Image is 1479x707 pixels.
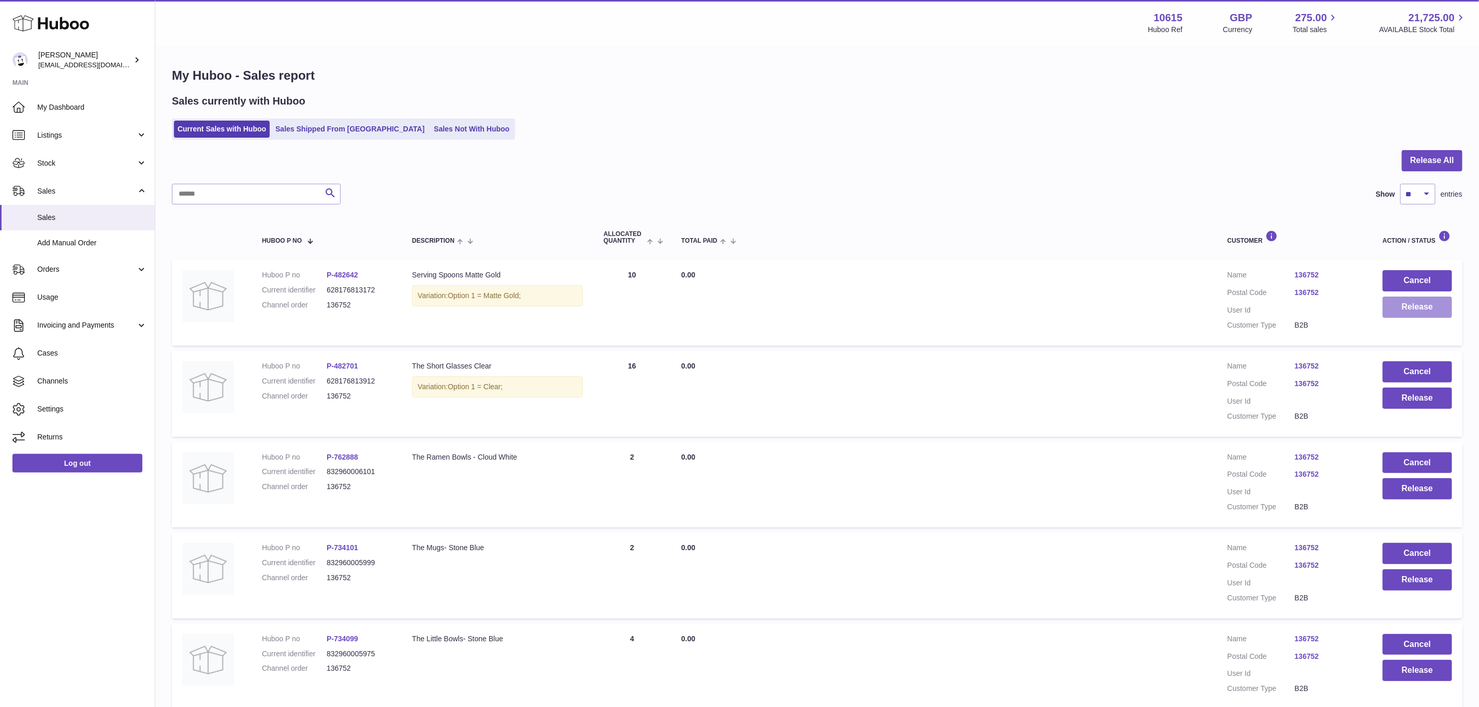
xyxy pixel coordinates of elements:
dt: Postal Code [1227,652,1295,664]
a: 136752 [1295,288,1362,298]
dt: User Id [1227,669,1295,679]
a: Log out [12,454,142,473]
span: Cases [37,348,147,358]
dd: B2B [1295,320,1362,330]
img: no-photo.jpg [182,452,234,504]
span: Stock [37,158,136,168]
dd: 832960005975 [327,649,391,659]
img: internalAdmin-10615@internal.huboo.com [12,52,28,68]
a: 136752 [1295,634,1362,644]
dt: Customer Type [1227,320,1295,330]
button: Cancel [1383,634,1452,655]
button: Cancel [1383,270,1452,291]
dd: 136752 [327,573,391,583]
span: Channels [37,376,147,386]
dt: Channel order [262,300,327,310]
span: [EMAIL_ADDRESS][DOMAIN_NAME] [38,61,152,69]
h1: My Huboo - Sales report [172,67,1462,84]
a: 136752 [1295,561,1362,570]
a: 136752 [1295,379,1362,389]
a: Sales Shipped From [GEOGRAPHIC_DATA] [272,121,428,138]
span: 0.00 [681,543,695,552]
dt: User Id [1227,396,1295,406]
dd: B2B [1295,684,1362,694]
dd: 628176813172 [327,285,391,295]
dd: 136752 [327,391,391,401]
a: 136752 [1295,270,1362,280]
dt: Postal Code [1227,379,1295,391]
dt: Name [1227,543,1295,555]
a: Current Sales with Huboo [174,121,270,138]
dd: 628176813912 [327,376,391,386]
dt: Postal Code [1227,561,1295,573]
dd: 136752 [327,664,391,673]
dt: Name [1227,452,1295,465]
div: The Mugs- Stone Blue [412,543,583,553]
div: Currency [1223,25,1253,35]
span: 275.00 [1295,11,1327,25]
dt: Channel order [262,664,327,673]
div: Serving Spoons Matte Gold [412,270,583,280]
div: Variation: [412,285,583,306]
dt: Name [1227,361,1295,374]
dt: Current identifier [262,649,327,659]
dt: Customer Type [1227,502,1295,512]
span: 21,725.00 [1409,11,1455,25]
dt: Name [1227,634,1295,646]
div: Action / Status [1383,230,1452,244]
div: The Short Glasses Clear [412,361,583,371]
button: Cancel [1383,452,1452,474]
span: Add Manual Order [37,238,147,248]
div: Huboo Ref [1148,25,1183,35]
td: 10 [593,260,671,346]
dt: Current identifier [262,285,327,295]
dt: Huboo P no [262,270,327,280]
label: Show [1376,189,1395,199]
span: Option 1 = Matte Gold; [448,291,521,300]
dt: User Id [1227,305,1295,315]
button: Release [1383,478,1452,499]
button: Release [1383,569,1452,591]
img: no-photo.jpg [182,361,234,413]
td: 2 [593,442,671,528]
span: Sales [37,186,136,196]
button: Release [1383,660,1452,681]
img: no-photo.jpg [182,270,234,322]
span: Listings [37,130,136,140]
dd: 832960005999 [327,558,391,568]
dt: Customer Type [1227,593,1295,603]
td: 2 [593,533,671,618]
dt: Huboo P no [262,634,327,644]
a: P-762888 [327,453,358,461]
span: 0.00 [681,635,695,643]
img: no-photo.jpg [182,543,234,595]
a: P-734101 [327,543,358,552]
span: AVAILABLE Stock Total [1379,25,1467,35]
button: Release All [1402,150,1462,171]
dt: Huboo P no [262,452,327,462]
a: 136752 [1295,652,1362,661]
dt: Customer Type [1227,684,1295,694]
dt: Channel order [262,391,327,401]
div: Variation: [412,376,583,397]
span: Usage [37,292,147,302]
span: Orders [37,264,136,274]
dt: User Id [1227,578,1295,588]
dt: Postal Code [1227,469,1295,482]
a: P-482701 [327,362,358,370]
a: P-734099 [327,635,358,643]
dd: B2B [1295,502,1362,512]
span: 0.00 [681,453,695,461]
a: 21,725.00 AVAILABLE Stock Total [1379,11,1467,35]
dd: 136752 [327,300,391,310]
span: Total sales [1293,25,1339,35]
a: 136752 [1295,452,1362,462]
dt: Huboo P no [262,543,327,553]
span: Description [412,238,455,244]
a: 136752 [1295,543,1362,553]
span: Returns [37,432,147,442]
div: The Ramen Bowls - Cloud White [412,452,583,462]
a: Sales Not With Huboo [430,121,513,138]
dt: User Id [1227,487,1295,497]
strong: GBP [1230,11,1252,25]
